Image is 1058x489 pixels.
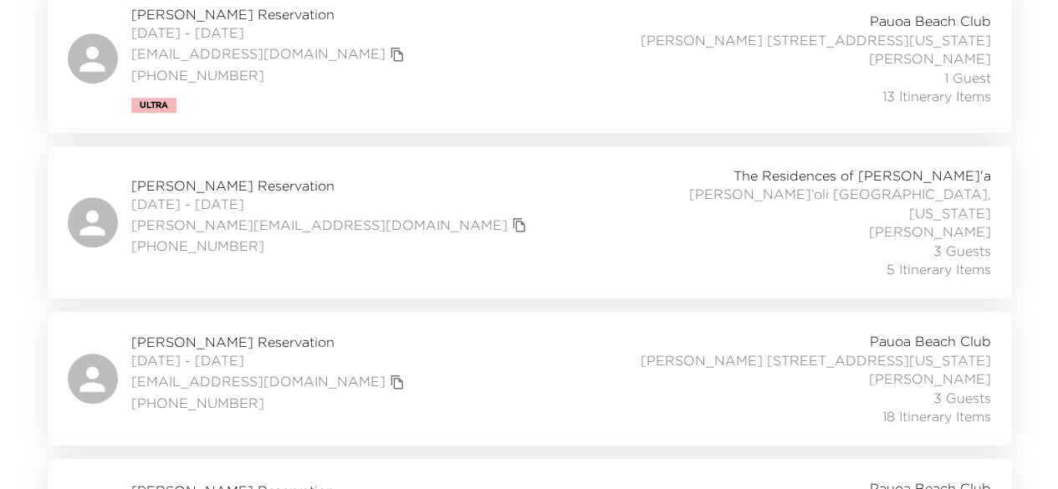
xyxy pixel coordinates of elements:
[131,216,508,234] a: [PERSON_NAME][EMAIL_ADDRESS][DOMAIN_NAME]
[870,12,991,30] span: Pauoa Beach Club
[882,407,991,425] span: 18 Itinerary Items
[131,23,409,42] span: [DATE] - [DATE]
[48,312,1011,446] a: [PERSON_NAME] Reservation[DATE] - [DATE][EMAIL_ADDRESS][DOMAIN_NAME]copy primary member email[PHO...
[140,100,168,110] span: Ultra
[733,166,991,185] span: The Residences of [PERSON_NAME]'a
[944,69,991,87] span: 1 Guest
[131,176,531,195] span: [PERSON_NAME] Reservation
[386,370,409,394] button: copy primary member email
[131,351,409,369] span: [DATE] - [DATE]
[131,44,386,63] a: [EMAIL_ADDRESS][DOMAIN_NAME]
[621,185,991,222] span: [PERSON_NAME]’oli [GEOGRAPHIC_DATA], [US_STATE]
[48,146,1011,298] a: [PERSON_NAME] Reservation[DATE] - [DATE][PERSON_NAME][EMAIL_ADDRESS][DOMAIN_NAME]copy primary mem...
[131,66,409,84] span: [PHONE_NUMBER]
[131,237,531,255] span: [PHONE_NUMBER]
[131,195,531,213] span: [DATE] - [DATE]
[870,332,991,350] span: Pauoa Beach Club
[869,222,991,241] span: [PERSON_NAME]
[887,260,991,278] span: 5 Itinerary Items
[641,31,991,49] span: [PERSON_NAME] [STREET_ADDRESS][US_STATE]
[131,5,409,23] span: [PERSON_NAME] Reservation
[933,242,991,260] span: 3 Guests
[641,351,991,369] span: [PERSON_NAME] [STREET_ADDRESS][US_STATE]
[869,49,991,68] span: [PERSON_NAME]
[882,87,991,105] span: 13 Itinerary Items
[131,372,386,390] a: [EMAIL_ADDRESS][DOMAIN_NAME]
[386,43,409,66] button: copy primary member email
[131,394,409,412] span: [PHONE_NUMBER]
[933,389,991,407] span: 3 Guests
[508,213,531,237] button: copy primary member email
[869,369,991,388] span: [PERSON_NAME]
[131,333,409,351] span: [PERSON_NAME] Reservation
